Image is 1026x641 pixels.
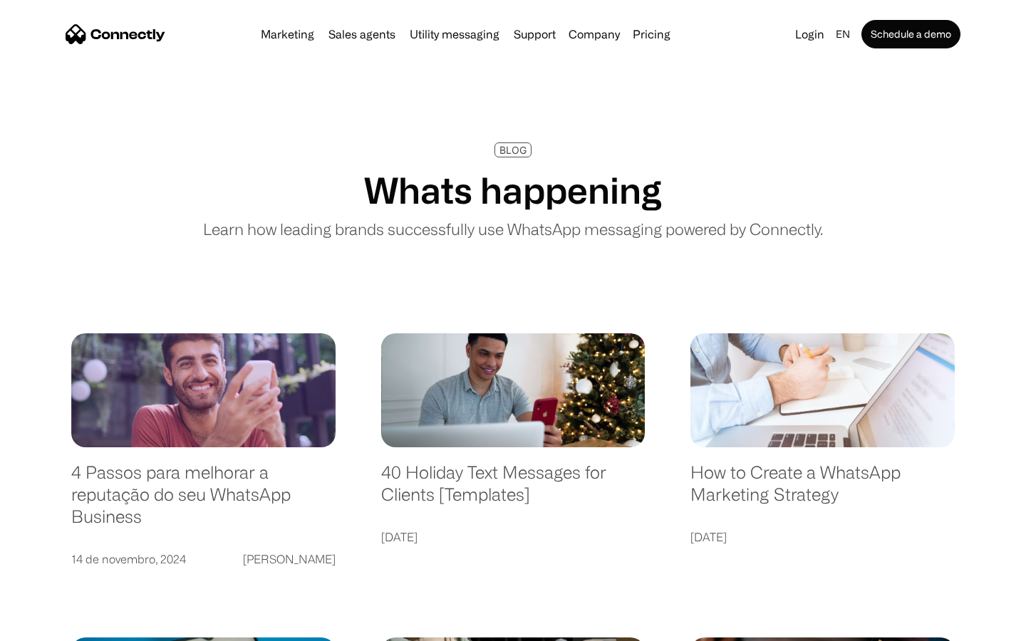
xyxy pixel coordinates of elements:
a: Marketing [255,28,320,40]
a: 4 Passos para melhorar a reputação do seu WhatsApp Business [71,462,336,541]
div: Company [569,24,620,44]
div: [DATE] [381,527,418,547]
div: en [836,24,850,44]
a: How to Create a WhatsApp Marketing Strategy [690,462,955,519]
p: Learn how leading brands successfully use WhatsApp messaging powered by Connectly. [203,217,823,241]
a: Pricing [627,28,676,40]
a: Login [789,24,830,44]
div: 14 de novembro, 2024 [71,549,186,569]
ul: Language list [28,616,85,636]
a: Schedule a demo [861,20,960,48]
div: [PERSON_NAME] [243,549,336,569]
a: Utility messaging [404,28,505,40]
div: [DATE] [690,527,727,547]
h1: Whats happening [364,169,662,212]
aside: Language selected: English [14,616,85,636]
a: Sales agents [323,28,401,40]
div: BLOG [499,145,527,155]
a: 40 Holiday Text Messages for Clients [Templates] [381,462,646,519]
a: Support [508,28,561,40]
